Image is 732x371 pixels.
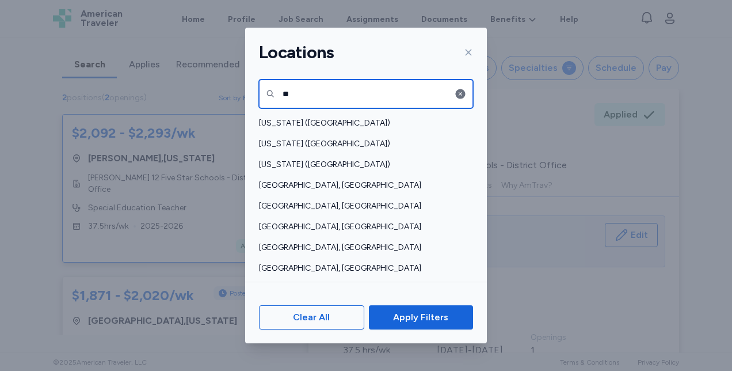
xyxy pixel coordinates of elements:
button: Apply Filters [369,305,473,330]
span: [US_STATE] ([GEOGRAPHIC_DATA]) [259,138,466,150]
span: [US_STATE] ([GEOGRAPHIC_DATA]) [259,118,466,129]
span: [GEOGRAPHIC_DATA], [GEOGRAPHIC_DATA] [259,263,466,274]
span: [GEOGRAPHIC_DATA], [GEOGRAPHIC_DATA] [259,180,466,191]
h1: Locations [259,41,334,63]
span: Apply Filters [393,311,448,324]
span: Clear All [293,311,330,324]
span: [US_STATE] ([GEOGRAPHIC_DATA]) [259,159,466,171]
span: [GEOGRAPHIC_DATA], [GEOGRAPHIC_DATA] [259,200,466,212]
button: Clear All [259,305,364,330]
span: [GEOGRAPHIC_DATA], [GEOGRAPHIC_DATA] [259,221,466,233]
span: [GEOGRAPHIC_DATA], [GEOGRAPHIC_DATA] [259,242,466,253]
